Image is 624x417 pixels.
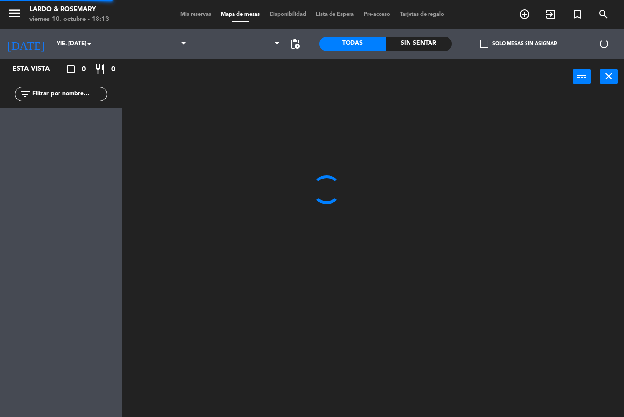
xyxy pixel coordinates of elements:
i: menu [7,6,22,20]
button: close [600,69,618,84]
div: viernes 10. octubre - 18:13 [29,15,109,24]
input: Filtrar por nombre... [31,89,107,99]
label: Solo mesas sin asignar [480,40,557,48]
span: Pre-acceso [359,12,395,17]
i: close [603,70,615,82]
span: BUSCAR [590,6,617,22]
div: Sin sentar [386,37,452,51]
i: filter_list [19,88,31,100]
i: exit_to_app [545,8,557,20]
i: search [598,8,609,20]
span: check_box_outline_blank [480,40,488,48]
span: Mapa de mesas [216,12,265,17]
span: 0 [82,64,86,75]
i: arrow_drop_down [83,38,95,50]
span: RESERVAR MESA [511,6,538,22]
button: power_input [573,69,591,84]
i: crop_square [65,63,77,75]
span: Disponibilidad [265,12,311,17]
i: restaurant [94,63,106,75]
span: Mis reservas [175,12,216,17]
span: Reserva especial [564,6,590,22]
i: add_circle_outline [519,8,530,20]
span: Tarjetas de regalo [395,12,449,17]
span: 0 [111,64,115,75]
i: power_settings_new [598,38,610,50]
i: turned_in_not [571,8,583,20]
div: Todas [319,37,386,51]
button: menu [7,6,22,24]
div: Lardo & Rosemary [29,5,109,15]
span: pending_actions [289,38,301,50]
span: Lista de Espera [311,12,359,17]
i: power_input [576,70,588,82]
div: Esta vista [5,63,70,75]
